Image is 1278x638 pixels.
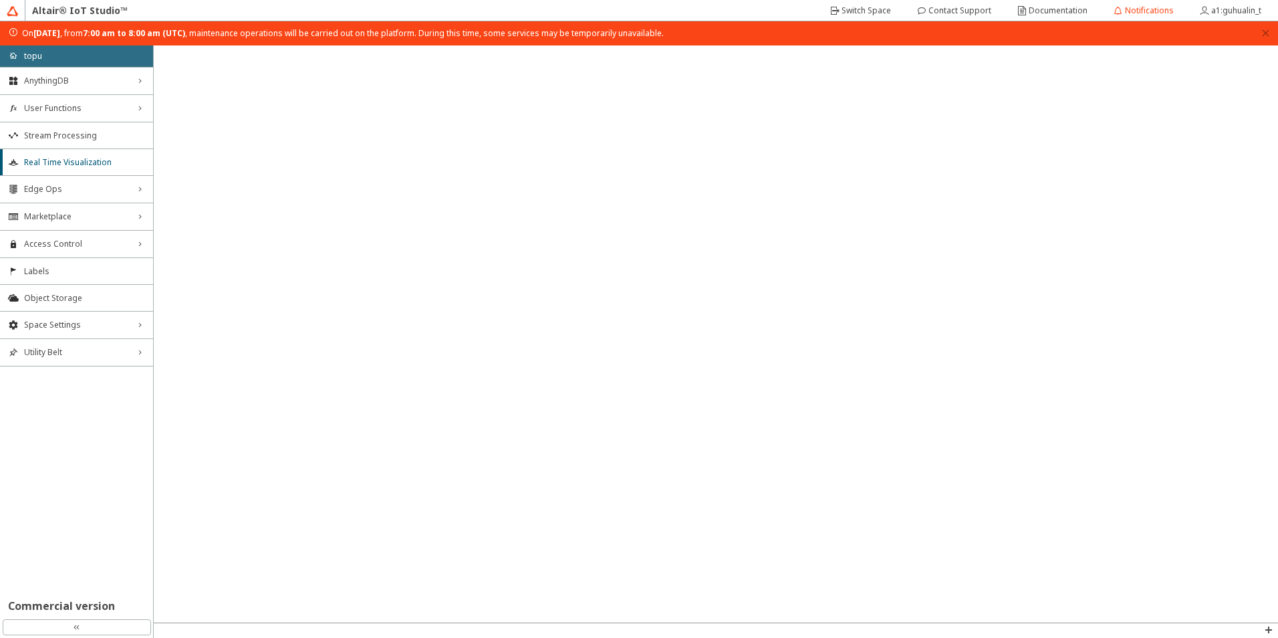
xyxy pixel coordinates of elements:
p: topu [24,50,42,62]
span: close [1261,29,1270,37]
span: Access Control [24,239,129,249]
span: Edge Ops [24,184,129,195]
iframe: Real Time Visualization [154,45,1278,623]
span: Real Time Visualization [24,157,145,168]
strong: 7:00 am to 8:00 am (UTC) [83,27,185,39]
span: On , from , maintenance operations will be carried out on the platform. During this time, some se... [22,28,664,39]
span: AnythingDB [24,76,129,86]
span: Marketplace [24,211,129,222]
strong: [DATE] [33,27,60,39]
span: Labels [24,266,145,277]
span: User Functions [24,103,129,114]
span: Space Settings [24,320,129,330]
span: Stream Processing [24,130,145,141]
span: Object Storage [24,293,145,304]
span: Utility Belt [24,347,129,358]
button: close [1261,29,1270,39]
